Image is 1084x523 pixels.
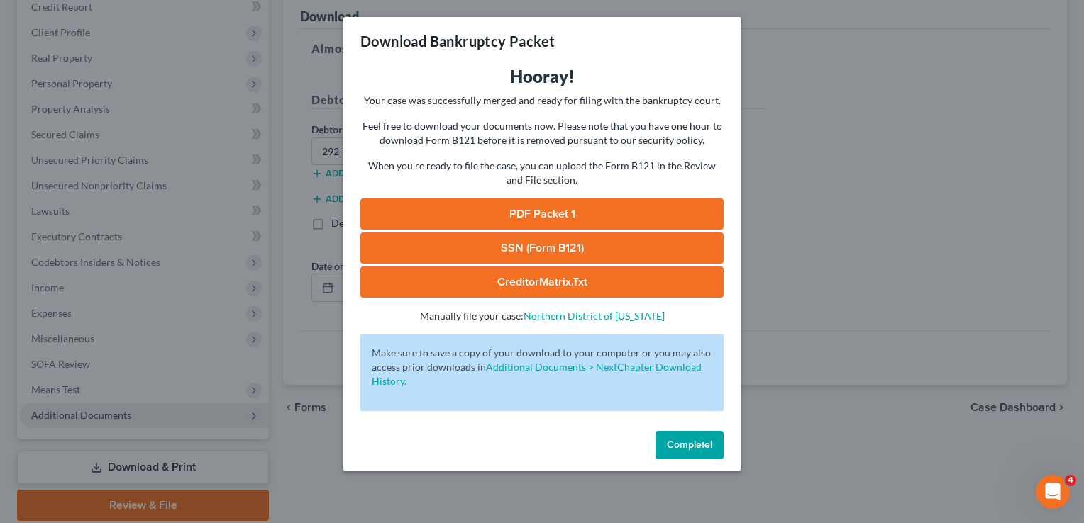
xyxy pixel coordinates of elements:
[667,439,712,451] span: Complete!
[1065,475,1076,486] span: 4
[360,31,555,51] h3: Download Bankruptcy Packet
[360,65,724,88] h3: Hooray!
[360,309,724,323] p: Manually file your case:
[360,94,724,108] p: Your case was successfully merged and ready for filing with the bankruptcy court.
[656,431,724,459] button: Complete!
[360,159,724,187] p: When you're ready to file the case, you can upload the Form B121 in the Review and File section.
[372,346,712,388] p: Make sure to save a copy of your download to your computer or you may also access prior downloads in
[360,198,724,230] a: PDF Packet 1
[524,310,665,322] a: Northern District of [US_STATE]
[372,361,702,387] a: Additional Documents > NextChapter Download History.
[360,119,724,147] p: Feel free to download your documents now. Please note that you have one hour to download Form B12...
[360,232,724,264] a: SSN (Form B121)
[1036,475,1070,509] iframe: Intercom live chat
[360,266,724,298] a: CreditorMatrix.txt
